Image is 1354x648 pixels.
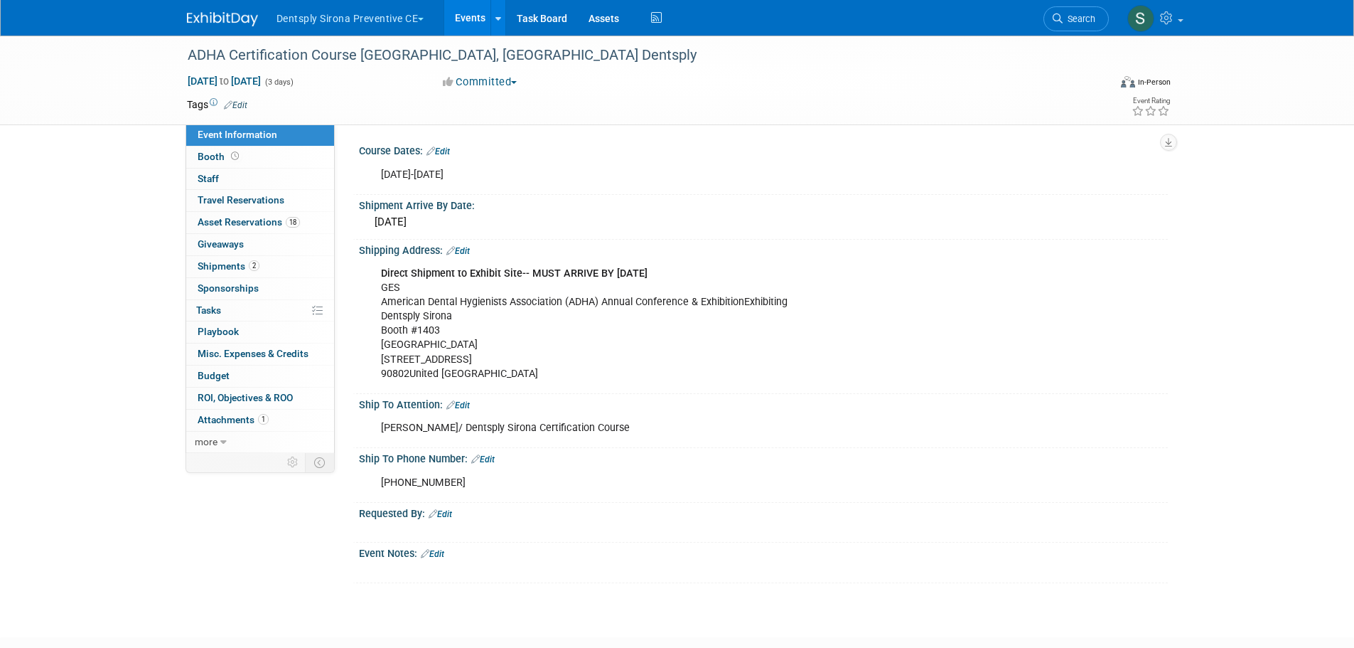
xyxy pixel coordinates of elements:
img: ExhibitDay [187,12,258,26]
div: [DATE] [370,211,1157,233]
td: Tags [187,97,247,112]
img: Samantha Meyers [1127,5,1154,32]
span: Misc. Expenses & Credits [198,348,308,359]
span: (3 days) [264,78,294,87]
a: Edit [446,400,470,410]
button: Committed [438,75,522,90]
span: Staff [198,173,219,184]
span: Playbook [198,326,239,337]
a: Misc. Expenses & Credits [186,344,334,365]
a: Budget [186,366,334,387]
div: Event Notes: [359,543,1168,561]
a: Edit [224,100,247,110]
span: Booth not reserved yet [228,151,242,161]
span: Asset Reservations [198,216,300,228]
img: Format-Inperson.png [1121,76,1135,87]
a: Event Information [186,124,334,146]
a: Search [1043,6,1109,31]
a: Edit [429,509,452,519]
span: Booth [198,151,242,162]
a: Travel Reservations [186,190,334,211]
span: Shipments [198,260,259,272]
div: Ship To Attention: [359,394,1168,413]
div: Course Dates: [359,140,1168,159]
div: Requested By: [359,503,1168,521]
div: Shipping Address: [359,240,1168,258]
span: Travel Reservations [198,194,284,206]
span: Budget [198,370,230,381]
div: ADHA Certification Course [GEOGRAPHIC_DATA], [GEOGRAPHIC_DATA] Dentsply [183,43,1087,68]
td: Personalize Event Tab Strip [281,453,306,472]
a: Edit [421,549,444,559]
span: Giveaways [198,238,244,250]
span: Attachments [198,414,269,425]
span: to [217,75,231,87]
div: In-Person [1137,77,1171,87]
span: ROI, Objectives & ROO [198,392,293,403]
a: Tasks [186,300,334,322]
span: 2 [249,260,259,271]
span: Sponsorships [198,282,259,294]
a: more [186,432,334,453]
span: 18 [286,217,300,228]
a: Edit [426,147,450,156]
span: Event Information [198,129,277,140]
span: Search [1063,14,1095,24]
td: Toggle Event Tabs [305,453,334,472]
a: ROI, Objectives & ROO [186,388,334,409]
div: Shipment Arrive By Date: [359,195,1168,213]
div: [DATE]-[DATE] [371,161,1011,189]
div: Ship To Phone Number: [359,448,1168,467]
a: Shipments2 [186,256,334,277]
a: Giveaways [186,234,334,255]
span: 1 [258,414,269,425]
a: Booth [186,147,334,168]
a: Sponsorships [186,278,334,299]
div: [PHONE_NUMBER] [371,469,1011,497]
div: GES American Dental Hygienists Association (ADHA) Annual Conference & ExhibitionExhibiting Dentsp... [371,260,1011,388]
a: Edit [446,246,470,256]
span: more [195,436,217,447]
span: [DATE] [DATE] [187,75,262,87]
div: [PERSON_NAME]/ Dentsply Sirona Certification Course [371,414,1011,442]
a: Playbook [186,322,334,343]
div: Event Format [1025,74,1171,95]
b: Direct Shipment to Exhibit Site-- MUST ARRIVE BY [DATE] [381,267,648,280]
a: Attachments1 [186,410,334,431]
div: Event Rating [1132,97,1170,105]
a: Edit [471,455,495,464]
span: Tasks [196,304,221,316]
a: Staff [186,169,334,190]
a: Asset Reservations18 [186,212,334,233]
